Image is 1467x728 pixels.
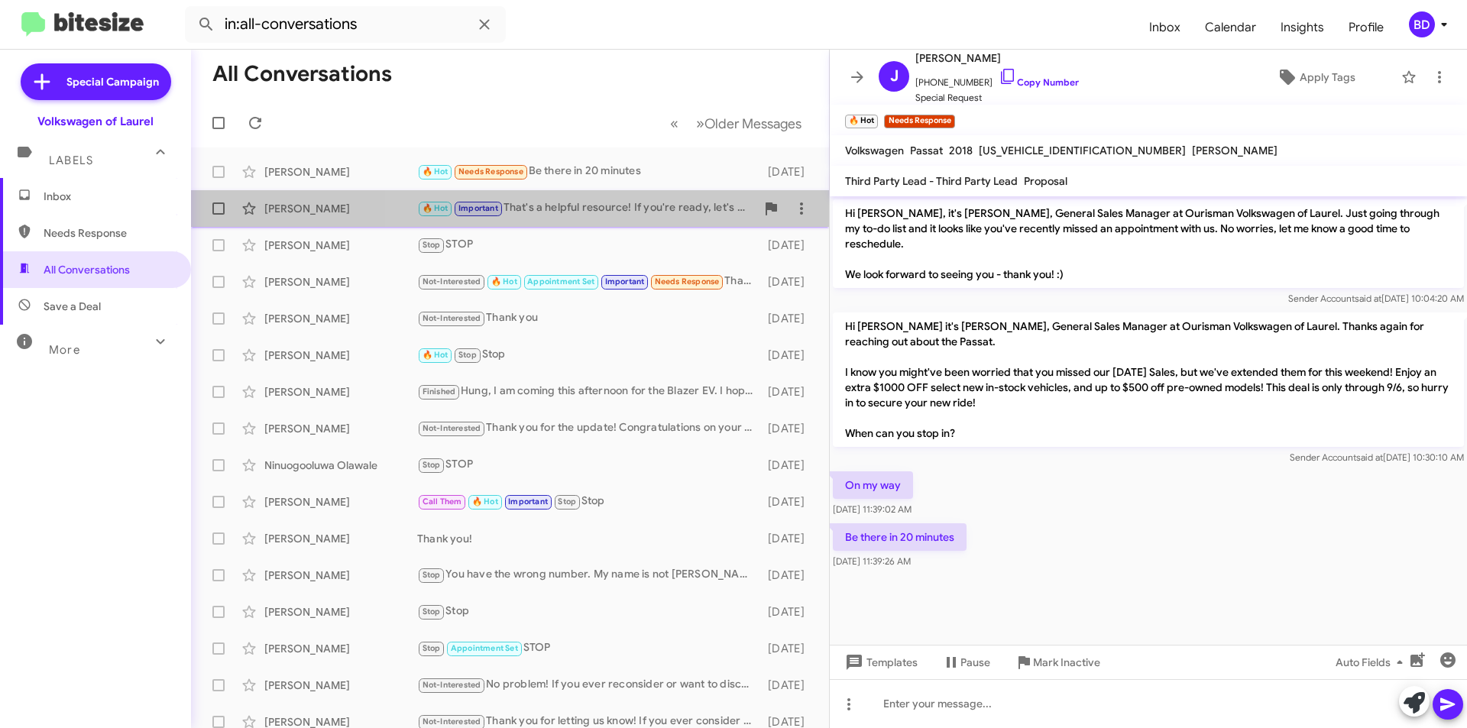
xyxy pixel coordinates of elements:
div: Stop [417,603,760,620]
div: [DATE] [760,568,817,583]
div: [DATE] [760,678,817,693]
button: Previous [661,108,688,139]
a: Calendar [1193,5,1268,50]
span: Apply Tags [1300,63,1355,91]
span: 🔥 Hot [491,277,517,286]
div: [PERSON_NAME] [264,604,417,620]
small: Needs Response [884,115,954,128]
span: Not-Interested [423,423,481,433]
span: Not-Interested [423,313,481,323]
span: Stop [458,350,477,360]
button: Templates [830,649,930,676]
span: Important [508,497,548,506]
span: Call Them [423,497,462,506]
span: Needs Response [655,277,720,286]
div: BD [1409,11,1435,37]
div: Stop [417,346,760,364]
div: Be there in 20 minutes [417,163,760,180]
button: Auto Fields [1323,649,1421,676]
div: [DATE] [760,604,817,620]
p: Hi [PERSON_NAME], it's [PERSON_NAME], General Sales Manager at Ourisman Volkswagen of Laurel. Jus... [833,199,1464,288]
span: Stop [423,607,441,616]
div: Stop [417,493,760,510]
a: Insights [1268,5,1336,50]
span: 2018 [949,144,973,157]
div: [DATE] [760,384,817,400]
div: Thank you [417,309,760,327]
div: [PERSON_NAME] [264,164,417,180]
div: [PERSON_NAME] [264,311,417,326]
a: Copy Number [999,76,1079,88]
span: [PHONE_NUMBER] [915,67,1079,90]
div: [PERSON_NAME] [264,568,417,583]
button: Apply Tags [1237,63,1394,91]
p: Be there in 20 minutes [833,523,967,551]
span: All Conversations [44,262,130,277]
span: Labels [49,154,93,167]
span: » [696,114,704,133]
div: [PERSON_NAME] [264,274,417,290]
button: Mark Inactive [1002,649,1112,676]
span: Stop [423,570,441,580]
div: STOP [417,236,760,254]
span: [DATE] 11:39:26 AM [833,555,911,567]
div: You have the wrong number. My name is not [PERSON_NAME] [417,566,760,584]
span: Older Messages [704,115,802,132]
span: Not-Interested [423,717,481,726]
span: 🔥 Hot [423,203,449,213]
div: [DATE] [760,164,817,180]
button: BD [1396,11,1450,37]
div: [PERSON_NAME] [264,421,417,436]
div: [PERSON_NAME] [264,238,417,253]
span: Auto Fields [1336,649,1409,676]
div: [DATE] [760,311,817,326]
a: Special Campaign [21,63,171,100]
div: [PERSON_NAME] [264,531,417,546]
div: That's a helpful resource! If you're ready, let's schedule a time for you to bring your vehicle i... [417,199,756,217]
span: 🔥 Hot [423,350,449,360]
nav: Page navigation example [662,108,811,139]
a: Profile [1336,5,1396,50]
div: Thank you! [417,531,760,546]
span: Important [458,203,498,213]
div: STOP [417,456,760,474]
span: Stop [558,497,576,506]
span: Finished [423,387,456,396]
div: [PERSON_NAME] [264,201,417,216]
span: More [49,343,80,357]
span: Important [605,277,645,286]
div: STOP [417,639,760,657]
span: « [670,114,678,133]
div: Thank you for the update! Congratulations on your new vehicle! If you ever decide to sell or need... [417,419,760,437]
span: Mark Inactive [1033,649,1100,676]
div: [DATE] [760,274,817,290]
div: [PERSON_NAME] [264,678,417,693]
div: No problem! If you ever reconsider or want to discuss your vehicle, feel free to reach out. Have ... [417,676,760,694]
span: [PERSON_NAME] [1192,144,1278,157]
div: [DATE] [760,421,817,436]
small: 🔥 Hot [845,115,878,128]
a: Inbox [1137,5,1193,50]
span: said at [1355,293,1381,304]
p: On my way [833,471,913,499]
span: Special Campaign [66,74,159,89]
div: [DATE] [760,348,817,363]
span: Sender Account [DATE] 10:04:20 AM [1288,293,1464,304]
button: Pause [930,649,1002,676]
div: [DATE] [760,238,817,253]
span: Sender Account [DATE] 10:30:10 AM [1290,451,1464,463]
div: [PERSON_NAME] [264,384,417,400]
div: Volkswagen of Laurel [37,114,154,129]
span: Needs Response [44,225,173,241]
span: Appointment Set [527,277,594,286]
span: 🔥 Hot [423,167,449,176]
span: Passat [910,144,943,157]
span: Not-Interested [423,277,481,286]
span: Save a Deal [44,299,101,314]
span: Third Party Lead - Third Party Lead [845,174,1018,188]
input: Search [185,6,506,43]
h1: All Conversations [212,62,392,86]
